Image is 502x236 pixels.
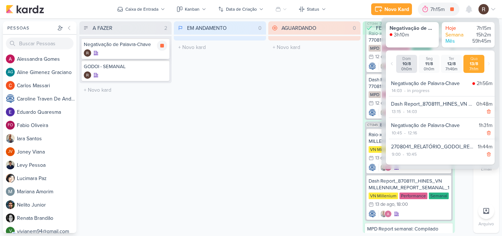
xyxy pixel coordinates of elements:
[6,81,15,90] img: Carlos Massari
[391,87,403,94] div: 14:03
[175,42,265,53] input: + Novo kard
[17,228,76,235] div: v i v i a n e m 9 4 @ g m a i l . c o m
[6,68,15,77] div: Aline Gimenez Graciano
[6,121,15,130] div: Fabio Oliveira
[375,54,395,59] div: 12 de ago
[391,108,402,115] div: 13:15
[84,49,91,57] img: Rafael Dornelles
[465,67,483,71] div: 7h1m
[6,108,15,116] img: Eduardo Quaresma
[6,187,15,196] img: Mariana Amorim
[6,25,56,31] div: Pessoas
[391,130,403,136] div: 10:45
[369,30,449,43] div: Raio-x_ 7708111_MPD_REPORT_SEMANAL_13.08
[420,67,438,71] div: 0h0m
[391,100,473,108] div: Dash Report_8708111_HINES_VN MILLENNIUM_REPORT_SEMANAL_14.08
[369,210,376,218] img: Caroline Traven De Andrade
[17,175,76,182] div: L u c i m a r a P a z
[8,70,13,74] p: AG
[8,123,13,127] p: FO
[369,91,381,98] div: MPD
[366,123,379,127] span: CT1345
[6,5,44,14] img: kardz.app
[369,63,376,70] div: Criador(a): Caroline Traven De Andrade
[391,151,401,158] div: 9:00
[380,164,387,171] img: Iara Santos
[391,143,475,151] div: 2708041_RELATÓRIO_GODOI_REPORT_QUINZENAL_14.08
[17,95,76,103] div: C a r o l i n e T r a v e n D e A n d r a d e
[476,100,492,108] div: 0h48m
[369,77,449,90] div: Dash Report_ 7708111_MPD_REPORT_SEMANAL_13.08
[442,67,460,71] div: 7h46m
[17,201,76,209] div: N e l i t o J u n i o r
[403,130,407,136] div: -
[407,87,430,94] div: in progress
[407,130,418,136] div: 12:16
[84,63,167,70] div: GODOI - SEMANAL
[478,221,494,227] p: Arquivo
[84,49,91,57] div: Criador(a): Rafael Dornelles
[465,61,483,67] div: 13/8
[369,178,449,191] div: Dash Report_8708111_HINES_VN MILLENNIUM_REPORT_SEMANAL_14.08
[375,101,395,106] div: 12 de ago
[465,56,483,61] div: Qua
[8,150,12,154] p: JV
[391,80,469,87] div: Negativação de Palavra-Chave
[369,63,376,70] img: Caroline Traven De Andrade
[406,108,418,115] div: 14:03
[17,135,76,142] div: I a r a S a n t o s
[81,85,170,95] input: + Novo kard
[469,25,491,32] div: 7h15m
[472,82,475,85] img: tracking
[369,210,376,218] div: Criador(a): Caroline Traven De Andrade
[380,123,451,127] span: 8708111_HINES_VN MILLENNIUM_REPORT_SEMANAL_14.08
[479,121,492,129] div: 1h31m
[6,200,15,209] img: Nelito Junior
[9,229,12,233] p: v
[398,61,416,67] div: 10/8
[442,56,460,61] div: Ter
[384,210,392,218] img: Alessandra Gomes
[430,6,447,13] div: 7h15m
[6,94,15,103] img: Caroline Traven De Andrade
[17,188,76,196] div: M a r i a n a A m o r i m
[469,38,491,45] div: 59h45m
[445,38,467,45] div: Mês
[394,32,409,38] div: 3h10m
[369,164,376,171] div: Criador(a): Caroline Traven De Andrade
[398,56,416,61] div: Dom
[420,61,438,67] div: 11/8
[369,164,376,171] img: Caroline Traven De Andrade
[369,109,376,116] div: Criador(a): Caroline Traven De Andrade
[380,63,387,70] img: Iara Santos
[402,108,406,115] div: -
[369,193,398,199] div: VN Millenium
[429,193,449,199] div: Semanal
[17,148,76,156] div: J o n e y V i a n a
[380,109,387,116] img: Iara Santos
[6,134,15,143] img: Iara Santos
[369,109,376,116] img: Caroline Traven De Andrade
[350,24,359,32] div: 0
[6,161,15,169] img: Levy Pessoa
[17,121,76,129] div: F a b i o O l i v e i r a
[270,42,359,53] input: + Novo kard
[390,33,392,36] img: tracking
[394,202,408,207] div: , 18:00
[6,227,15,236] div: vivianem94@gmail.com
[157,40,167,51] div: Parar relógio
[390,25,435,32] div: Negativação de Palavra-Chave
[84,71,91,79] img: Rafael Dornelles
[469,32,491,38] div: 15h2m
[445,25,467,32] div: Hoje
[255,24,265,32] div: 0
[378,109,392,116] div: Colaboradores: Iara Santos, Alessandra Gomes
[420,56,438,61] div: Seg
[369,45,381,52] div: MPD
[375,156,394,161] div: 13 de ago
[401,151,406,158] div: -
[378,210,392,218] div: Colaboradores: Iara Santos, Alessandra Gomes
[369,131,449,145] div: Raio-x_8708111_HINES_VN MILLENNIUM_REPORT_SEMANAL_14.08
[371,3,412,15] button: Novo Kard
[17,214,76,222] div: R e n a t a B r a n d ã o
